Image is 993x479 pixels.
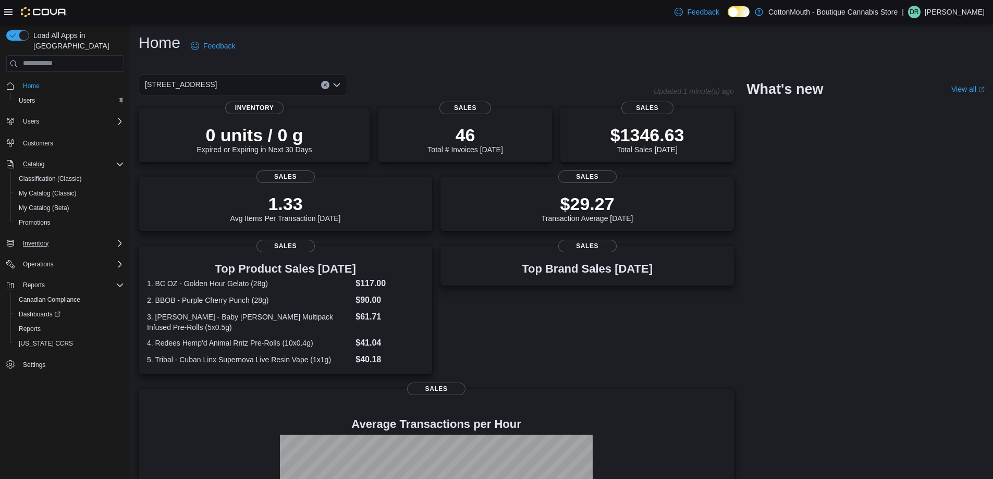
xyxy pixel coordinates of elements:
[19,158,124,170] span: Catalog
[197,125,312,154] div: Expired or Expiring in Next 30 Days
[2,278,128,292] button: Reports
[621,102,673,114] span: Sales
[23,82,40,90] span: Home
[19,158,48,170] button: Catalog
[15,202,124,214] span: My Catalog (Beta)
[15,308,65,321] a: Dashboards
[6,74,124,399] nav: Complex example
[925,6,985,18] p: [PERSON_NAME]
[10,186,128,201] button: My Catalog (Classic)
[256,240,315,252] span: Sales
[321,81,329,89] button: Clear input
[558,170,617,183] span: Sales
[10,215,128,230] button: Promotions
[610,125,684,154] div: Total Sales [DATE]
[355,277,424,290] dd: $117.00
[610,125,684,145] p: $1346.63
[2,157,128,171] button: Catalog
[542,193,633,214] p: $29.27
[147,278,351,289] dt: 1. BC OZ - Golden Hour Gelato (28g)
[654,87,734,95] p: Updated 1 minute(s) ago
[15,337,124,350] span: Washington CCRS
[139,32,180,53] h1: Home
[910,6,918,18] span: DR
[19,339,73,348] span: [US_STATE] CCRS
[19,175,82,183] span: Classification (Classic)
[15,293,124,306] span: Canadian Compliance
[2,78,128,93] button: Home
[19,258,124,271] span: Operations
[2,257,128,272] button: Operations
[29,30,124,51] span: Load All Apps in [GEOGRAPHIC_DATA]
[2,114,128,129] button: Users
[542,193,633,223] div: Transaction Average [DATE]
[23,260,54,268] span: Operations
[19,325,41,333] span: Reports
[23,160,44,168] span: Catalog
[15,173,86,185] a: Classification (Classic)
[23,117,39,126] span: Users
[225,102,284,114] span: Inventory
[558,240,617,252] span: Sales
[230,193,341,223] div: Avg Items Per Transaction [DATE]
[19,279,124,291] span: Reports
[2,135,128,150] button: Customers
[147,354,351,365] dt: 5. Tribal - Cuban Linx Supernova Live Resin Vape (1x1g)
[19,136,124,149] span: Customers
[355,353,424,366] dd: $40.18
[15,293,84,306] a: Canadian Compliance
[19,237,53,250] button: Inventory
[19,218,51,227] span: Promotions
[15,323,124,335] span: Reports
[19,204,69,212] span: My Catalog (Beta)
[19,359,50,371] a: Settings
[355,294,424,306] dd: $90.00
[10,201,128,215] button: My Catalog (Beta)
[978,87,985,93] svg: External link
[147,295,351,305] dt: 2. BBOB - Purple Cherry Punch (28g)
[19,79,124,92] span: Home
[746,81,823,97] h2: What's new
[439,102,492,114] span: Sales
[19,80,44,92] a: Home
[355,337,424,349] dd: $41.04
[147,312,351,333] dt: 3. [PERSON_NAME] - Baby [PERSON_NAME] Multipack Infused Pre-Rolls (5x0.5g)
[10,336,128,351] button: [US_STATE] CCRS
[19,296,80,304] span: Canadian Compliance
[19,358,124,371] span: Settings
[15,173,124,185] span: Classification (Classic)
[19,189,77,198] span: My Catalog (Classic)
[19,237,124,250] span: Inventory
[19,115,124,128] span: Users
[145,78,217,91] span: [STREET_ADDRESS]
[728,6,750,17] input: Dark Mode
[230,193,341,214] p: 1.33
[147,418,726,431] h4: Average Transactions per Hour
[256,170,315,183] span: Sales
[19,279,49,291] button: Reports
[10,322,128,336] button: Reports
[2,236,128,251] button: Inventory
[15,323,45,335] a: Reports
[21,7,67,17] img: Cova
[522,263,653,275] h3: Top Brand Sales [DATE]
[19,115,43,128] button: Users
[19,258,58,271] button: Operations
[147,338,351,348] dt: 4. Redees Hemp'd Animal Rntz Pre-Rolls (10x0.4g)
[427,125,502,145] p: 46
[10,292,128,307] button: Canadian Compliance
[951,85,985,93] a: View allExternal link
[15,187,124,200] span: My Catalog (Classic)
[197,125,312,145] p: 0 units / 0 g
[19,310,60,318] span: Dashboards
[23,281,45,289] span: Reports
[768,6,898,18] p: CottonMouth - Boutique Cannabis Store
[15,337,77,350] a: [US_STATE] CCRS
[15,202,73,214] a: My Catalog (Beta)
[15,216,55,229] a: Promotions
[670,2,723,22] a: Feedback
[908,6,921,18] div: Dani Russo
[10,307,128,322] a: Dashboards
[23,239,48,248] span: Inventory
[687,7,719,17] span: Feedback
